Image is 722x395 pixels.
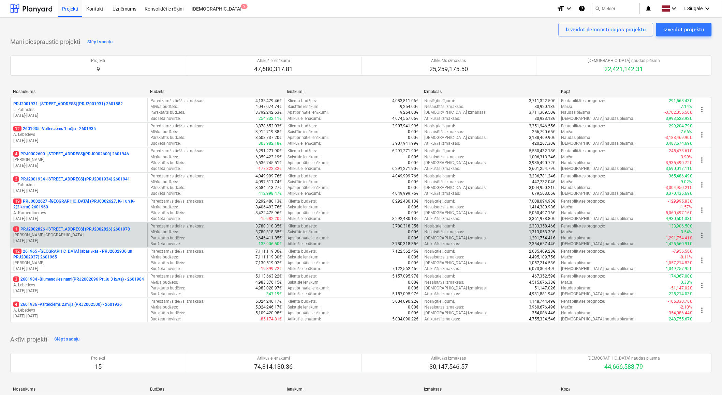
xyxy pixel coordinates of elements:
p: 3,780,318.35€ [255,223,282,229]
p: Pārskatīts budžets : [150,160,185,166]
p: 256,790.65€ [532,129,556,135]
p: -3,702,055.50€ [665,110,692,115]
p: Noslēgtie līgumi : [424,249,455,254]
p: -15,982.20€ [260,216,282,222]
p: 6,291,271.90€ [392,148,418,154]
p: 4,097,511.74€ [255,179,282,185]
p: Saistītie ienākumi : [288,104,321,110]
p: Budžeta novirze : [150,166,180,172]
p: 0.00€ [408,210,418,216]
p: 3,608,737.20€ [255,135,282,141]
p: Marža : [561,254,574,260]
div: 12261965 -[GEOGRAPHIC_DATA] (abas ēkas - PRJ2002936 un PRJ2002937) 2601965[PERSON_NAME][DATE]-[DATE] [13,249,145,272]
p: [PERSON_NAME][GEOGRAPHIC_DATA] [13,232,145,238]
p: [DEMOGRAPHIC_DATA] naudas plūsma : [561,166,635,172]
p: 47,680,317.81 [254,65,293,73]
p: 0.00€ [408,135,418,141]
p: 133,906.50€ [259,241,282,247]
p: Naudas plūsma : [561,135,592,141]
p: 2601984 - Blūmendāles nami(PRJ2002096 Prūšu 3 kārta) - 2601984 [13,276,144,282]
span: more_vert [698,281,706,289]
p: 261965 - [GEOGRAPHIC_DATA] (abas ēkas - PRJ2002936 un PRJ2002937) 2601965 [13,249,145,260]
p: 6,291,271.90€ [392,166,418,172]
p: Budžeta novirze : [150,241,180,247]
p: 25,259,175.50 [429,65,468,73]
p: Apstiprinātie ienākumi : [288,210,329,216]
p: Saistītie ienākumi : [288,229,321,235]
p: 0.00€ [408,179,418,185]
p: Rentabilitātes prognoze : [561,173,605,179]
p: Atlikušie ienākumi : [288,216,321,222]
p: Pārskatīts budžets : [150,235,185,241]
p: [PERSON_NAME] [13,157,145,163]
p: 0.00€ [408,185,418,191]
p: Klienta budžets : [288,223,317,229]
div: Kopā [561,89,693,94]
p: 7,008,094.98€ [529,199,556,204]
p: -245,473.61€ [668,148,692,154]
p: Noslēgtie līgumi : [424,98,455,104]
p: Klienta budžets : [288,98,317,104]
div: 122601935 -Valterciems 1.māja - 2601935A. Lebedevs[DATE]-[DATE] [13,126,145,143]
p: 4,074,557.06€ [392,116,418,122]
p: 3,792,242.63€ [255,110,282,115]
span: more_vert [698,181,706,189]
p: 3,993,623.92€ [666,116,692,122]
p: 3,912,719.38€ [255,129,282,135]
p: PRJ2001934 - [STREET_ADDRESS] (PRJ2001934) 2601941 [13,176,130,182]
div: Slēpt sadaļu [87,38,113,46]
p: 9,254.00€ [400,110,418,115]
p: 3,907,941.99€ [392,123,418,129]
p: Paredzamās tiešās izmaksas : [150,173,204,179]
p: [DEMOGRAPHIC_DATA] naudas plūsma : [561,191,635,196]
button: Slēpt sadaļu [53,334,82,345]
p: Paredzamās tiešās izmaksas : [150,199,204,204]
p: 1,313,053.39€ [529,229,556,235]
button: Meklēt [592,3,640,14]
p: 3,878,652.03€ [255,123,282,129]
p: 0.00€ [408,235,418,241]
p: 80,920.13€ [535,104,556,110]
p: [DATE] - [DATE] [13,216,145,222]
p: [DEMOGRAPHIC_DATA] naudas plūsma [588,58,660,64]
p: Atlikušie ienākumi : [288,116,321,122]
span: more_vert [698,256,706,264]
p: Atlikušās izmaksas : [424,191,460,196]
p: [DATE] - [DATE] [13,288,145,294]
span: more_vert [698,131,706,139]
p: 420,267.30€ [532,141,556,146]
p: 0.00€ [408,154,418,160]
p: 133,906.50€ [669,223,692,229]
p: [DEMOGRAPHIC_DATA] izmaksas : [424,160,487,166]
p: Rentabilitātes prognoze : [561,148,605,154]
p: Budžeta novirze : [150,116,180,122]
p: 3,690,017.11€ [666,166,692,172]
p: Mērķa budžets : [150,204,178,210]
p: 22,421,142.31 [588,65,660,73]
p: 3,780,318.35€ [392,223,418,229]
p: 3,361,978.80€ [529,216,556,222]
span: 4 [13,151,19,157]
div: PRJ2001931 -[STREET_ADDRESS] (PRJ2001931) 2601882L. Zaharāns[DATE]-[DATE] [13,101,145,118]
p: Apstiprinātie ienākumi : [288,110,329,115]
p: Rentabilitātes prognoze : [561,199,605,204]
p: 3,935,490.72€ [529,160,556,166]
i: format_size [557,4,565,13]
p: 7.66% [681,129,692,135]
p: Naudas plūsma : [561,110,592,115]
p: Paredzamās tiešās izmaksas : [150,148,204,154]
p: 80,933.13€ [535,116,556,122]
p: Saistītie ienākumi : [288,254,321,260]
p: 0.00€ [408,204,418,210]
p: Noslēgtie līgumi : [424,223,455,229]
p: Noslēgtie līgumi : [424,199,455,204]
p: 3,780,318.35€ [392,241,418,247]
p: [DEMOGRAPHIC_DATA] naudas plūsma : [561,216,635,222]
span: 19 [13,199,21,204]
div: 1PRJ2002826 -[STREET_ADDRESS] (PRJ2002826) 2601978[PERSON_NAME][GEOGRAPHIC_DATA][DATE]-[DATE] [13,226,145,244]
p: [DEMOGRAPHIC_DATA] izmaksas : [424,110,487,115]
p: Mērķa budžets : [150,154,178,160]
p: A. Lebedevs [13,132,145,138]
p: Klienta budžets : [288,123,317,129]
p: 4,049,999.76€ [255,173,282,179]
